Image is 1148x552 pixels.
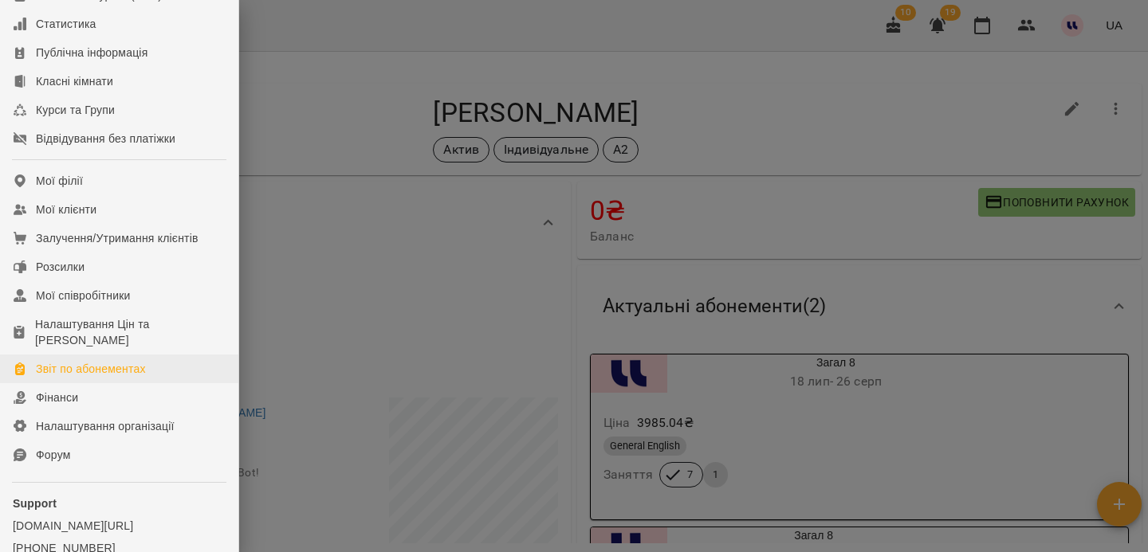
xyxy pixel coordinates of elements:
div: Залучення/Утримання клієнтів [36,230,199,246]
div: Курси та Групи [36,102,115,118]
div: Класні кімнати [36,73,113,89]
div: Налаштування Цін та [PERSON_NAME] [35,316,226,348]
div: Розсилки [36,259,85,275]
a: [DOMAIN_NAME][URL] [13,518,226,534]
div: Форум [36,447,71,463]
div: Мої філії [36,173,83,189]
div: Налаштування організації [36,418,175,434]
div: Звіт по абонементах [36,361,146,377]
div: Відвідування без платіжки [36,131,175,147]
div: Статистика [36,16,96,32]
div: Фінанси [36,390,78,405]
div: Мої співробітники [36,288,131,303]
p: Support [13,495,226,511]
div: Публічна інформація [36,45,147,61]
div: Мої клієнти [36,202,96,217]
